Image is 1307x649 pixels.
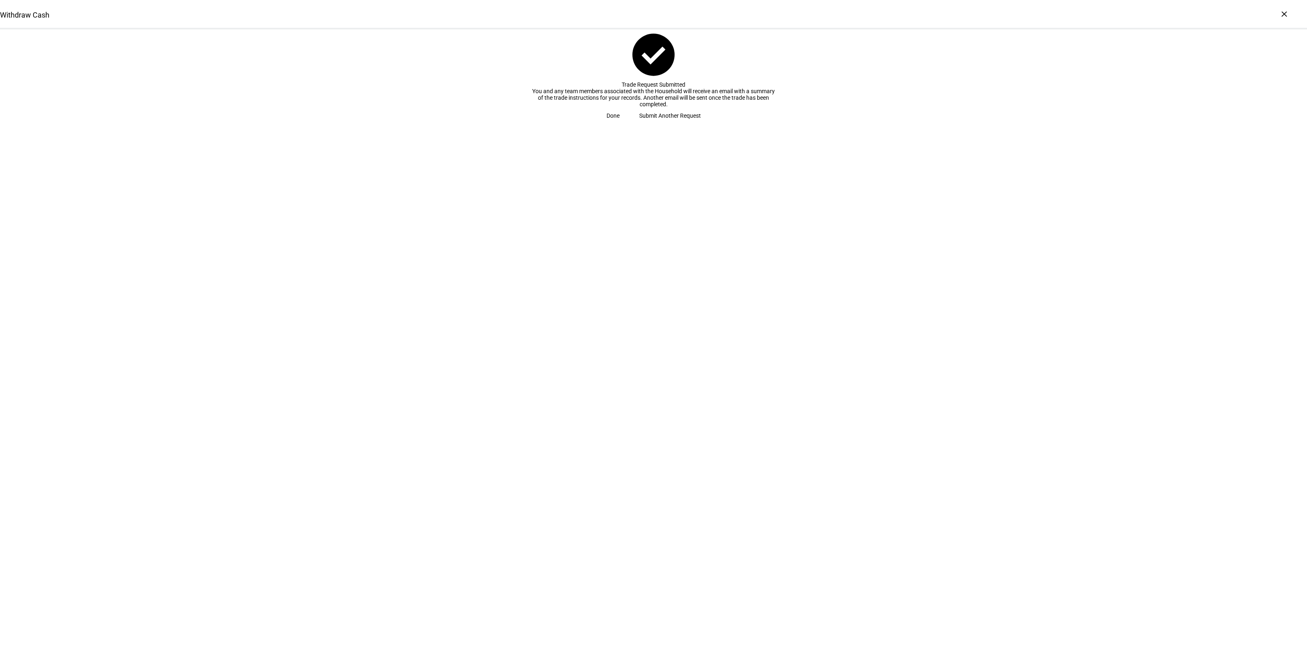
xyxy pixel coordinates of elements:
div: You and any team members associated with the Household will receive an email with a summary of th... [531,88,776,107]
div: Trade Request Submitted [531,81,776,88]
span: Submit Another Request [639,107,701,124]
div: × [1278,7,1291,20]
mat-icon: check_circle [628,29,679,80]
span: Done [607,107,620,124]
button: Submit Another Request [629,107,711,124]
button: Done [597,107,629,124]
